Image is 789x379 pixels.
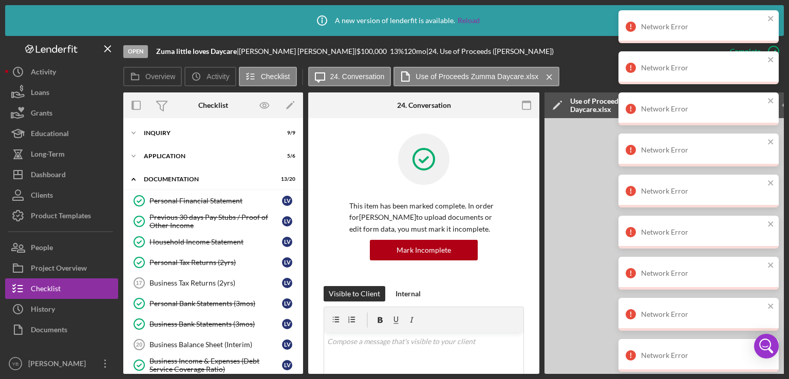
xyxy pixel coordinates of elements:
div: Business Income & Expenses (Debt Service Coverage Ratio) [149,357,282,373]
div: Mark Incomplete [397,240,451,260]
tspan: 20 [136,342,142,348]
div: Personal Bank Statements (3mos) [149,299,282,308]
div: 5 / 6 [277,153,295,159]
label: Overview [145,72,175,81]
div: People [31,237,53,260]
div: Checklist [31,278,61,301]
div: 120 mo [404,47,426,55]
div: Network Error [641,64,764,72]
button: Activity [184,67,236,86]
div: Inquiry [144,130,270,136]
div: [PERSON_NAME] [26,353,92,376]
div: Business Bank Statements (3mos) [149,320,282,328]
div: L V [282,257,292,268]
div: L V [282,216,292,226]
div: Network Error [641,351,764,359]
div: History [31,299,55,322]
button: YB[PERSON_NAME] [5,353,118,374]
div: 13 / 20 [277,176,295,182]
button: close [767,261,775,271]
button: close [767,302,775,312]
a: Reload [458,16,480,25]
div: Project Overview [31,258,87,281]
div: Household Income Statement [149,238,282,246]
a: Previous 30 days Pay Stubs / Proof of Other IncomeLV [128,211,298,232]
button: Visible to Client [324,286,385,301]
div: | 24. Use of Proceeds ([PERSON_NAME]) [426,47,554,55]
button: close [767,97,775,106]
a: Household Income StatementLV [128,232,298,252]
div: 13 % [390,47,404,55]
label: Checklist [261,72,290,81]
div: Network Error [641,105,764,113]
label: Use of Proceeds Zumma Daycare.xlsx [416,72,538,81]
div: Business Balance Sheet (Interim) [149,340,282,349]
div: Internal [396,286,421,301]
button: Internal [390,286,426,301]
div: Network Error [641,269,764,277]
button: Checklist [239,67,297,86]
b: Zuma little loves Daycare [156,47,237,55]
button: Checklist [5,278,118,299]
div: L V [282,360,292,370]
p: This item has been marked complete. In order for [PERSON_NAME] to upload documents or edit form d... [349,200,498,235]
div: Network Error [641,310,764,318]
div: Open [123,45,148,58]
div: L V [282,237,292,247]
div: 24. Conversation [397,101,451,109]
div: Checklist [198,101,228,109]
button: Mark Incomplete [370,240,478,260]
label: 24. Conversation [330,72,385,81]
div: L V [282,298,292,309]
div: L V [282,278,292,288]
div: | [156,47,239,55]
a: Personal Bank Statements (3mos)LV [128,293,298,314]
div: Network Error [641,228,764,236]
div: Documentation [144,176,270,182]
a: Personal Tax Returns (2yrs)LV [128,252,298,273]
div: L V [282,319,292,329]
div: L V [282,339,292,350]
button: Use of Proceeds Zumma Daycare.xlsx [393,67,559,86]
button: Documents [5,319,118,340]
button: People [5,237,118,258]
button: close [767,220,775,230]
span: $100,000 [356,47,387,55]
tspan: 17 [136,280,142,286]
button: Project Overview [5,258,118,278]
div: Visible to Client [329,286,380,301]
button: close [767,14,775,24]
div: Documents [31,319,67,343]
button: close [767,138,775,147]
div: Use of Proceeds Zumma Daycare.xlsx [570,97,668,113]
a: Business Income & Expenses (Debt Service Coverage Ratio)LV [128,355,298,375]
button: History [5,299,118,319]
button: close [767,55,775,65]
div: Network Error [641,146,764,154]
div: 9 / 9 [277,130,295,136]
div: Personal Tax Returns (2yrs) [149,258,282,267]
div: [PERSON_NAME] [PERSON_NAME] | [239,47,356,55]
